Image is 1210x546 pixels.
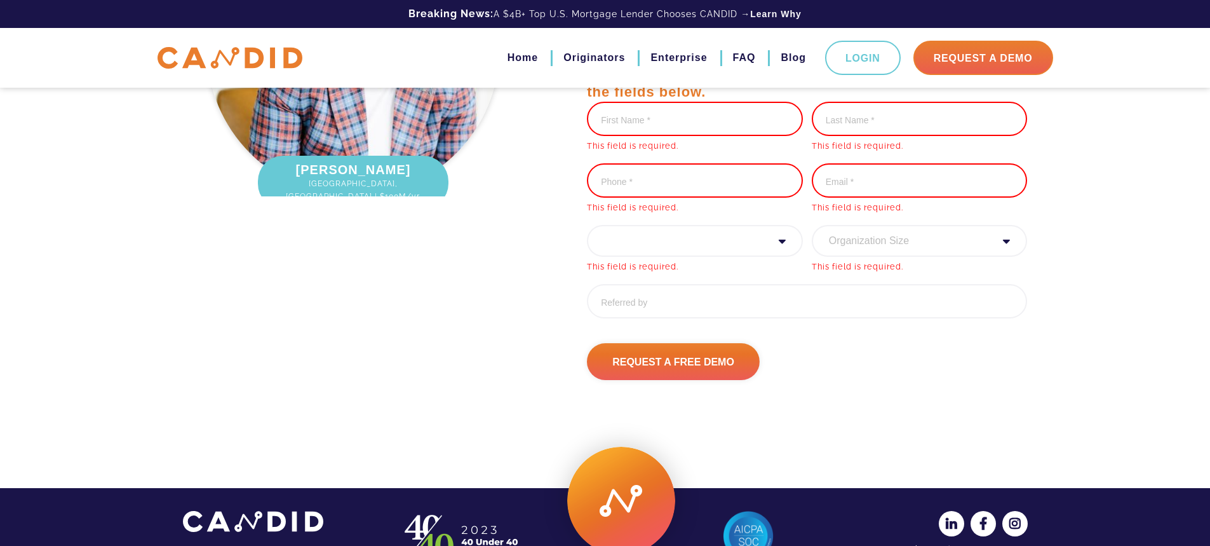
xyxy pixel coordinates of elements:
[587,102,803,136] input: First Name *
[587,139,803,154] div: This field is required.
[587,163,803,198] input: Phone *
[258,156,448,209] div: [PERSON_NAME]
[587,343,760,380] input: Request A Free Demo
[781,47,806,69] a: Blog
[812,201,1028,215] div: This field is required.
[587,284,1027,318] input: Referred by
[408,8,494,20] b: Breaking News:
[733,47,756,69] a: FAQ
[508,47,538,69] a: Home
[812,260,1028,275] div: This field is required.
[650,47,707,69] a: Enterprise
[913,41,1053,75] a: Request A Demo
[158,47,302,69] img: CANDID APP
[587,201,803,215] div: This field is required.
[271,177,436,203] span: [GEOGRAPHIC_DATA], [GEOGRAPHIC_DATA] | $100M/yr.
[183,511,323,532] img: CANDID APP
[563,47,625,69] a: Originators
[825,41,901,75] a: Login
[812,102,1028,136] input: Last Name *
[587,260,803,275] div: This field is required.
[750,8,802,20] a: Learn Why
[812,139,1028,154] div: This field is required.
[812,163,1028,198] input: Email *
